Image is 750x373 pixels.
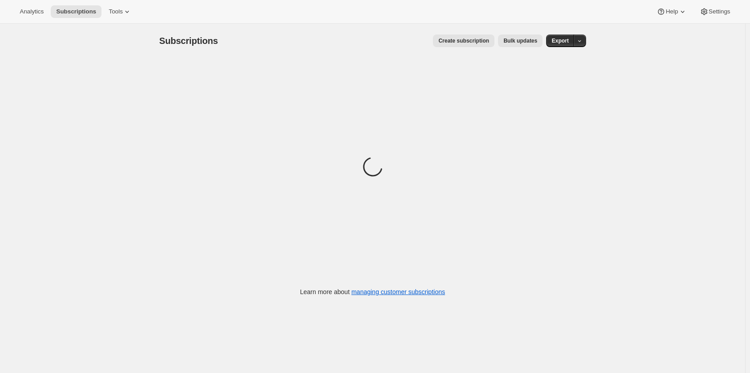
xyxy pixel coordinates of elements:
[56,8,96,15] span: Subscriptions
[666,8,678,15] span: Help
[498,35,543,47] button: Bulk updates
[438,37,489,44] span: Create subscription
[694,5,736,18] button: Settings
[109,8,123,15] span: Tools
[709,8,730,15] span: Settings
[433,35,494,47] button: Create subscription
[351,288,445,295] a: managing customer subscriptions
[300,287,445,296] p: Learn more about
[651,5,692,18] button: Help
[51,5,101,18] button: Subscriptions
[551,37,569,44] span: Export
[503,37,537,44] span: Bulk updates
[20,8,44,15] span: Analytics
[103,5,137,18] button: Tools
[546,35,574,47] button: Export
[14,5,49,18] button: Analytics
[159,36,218,46] span: Subscriptions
